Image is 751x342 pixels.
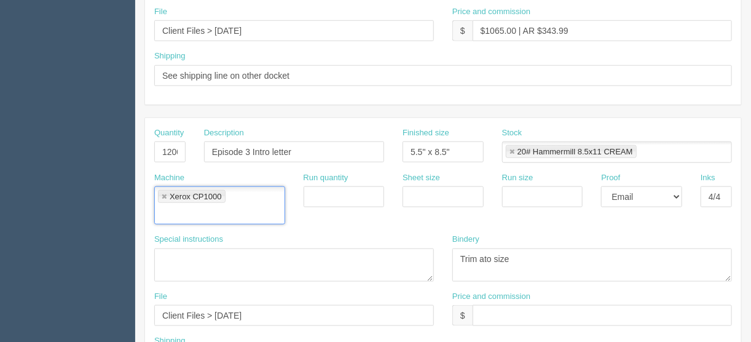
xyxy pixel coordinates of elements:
label: Stock [502,127,522,139]
label: Inks [701,172,715,184]
div: Xerox CP1000 [170,193,222,201]
label: Run quantity [304,172,348,184]
label: Quantity [154,127,184,139]
textarea: Trim and Fold [452,249,732,282]
label: Run size [502,172,533,184]
label: Bindery [452,234,479,245]
label: Price and commission [452,6,530,18]
label: Finished size [403,127,449,139]
label: File [154,291,167,303]
label: Sheet size [403,172,440,184]
label: Proof [601,172,620,184]
label: Price and commission [452,291,530,303]
div: 20# Hammermill 8.5x11 CREAM [517,148,633,156]
label: Machine [154,172,184,184]
div: $ [452,305,473,326]
label: File [154,6,167,18]
label: Special instructions [154,234,223,245]
label: Description [204,127,244,139]
label: Shipping [154,50,186,62]
div: $ [452,20,473,41]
